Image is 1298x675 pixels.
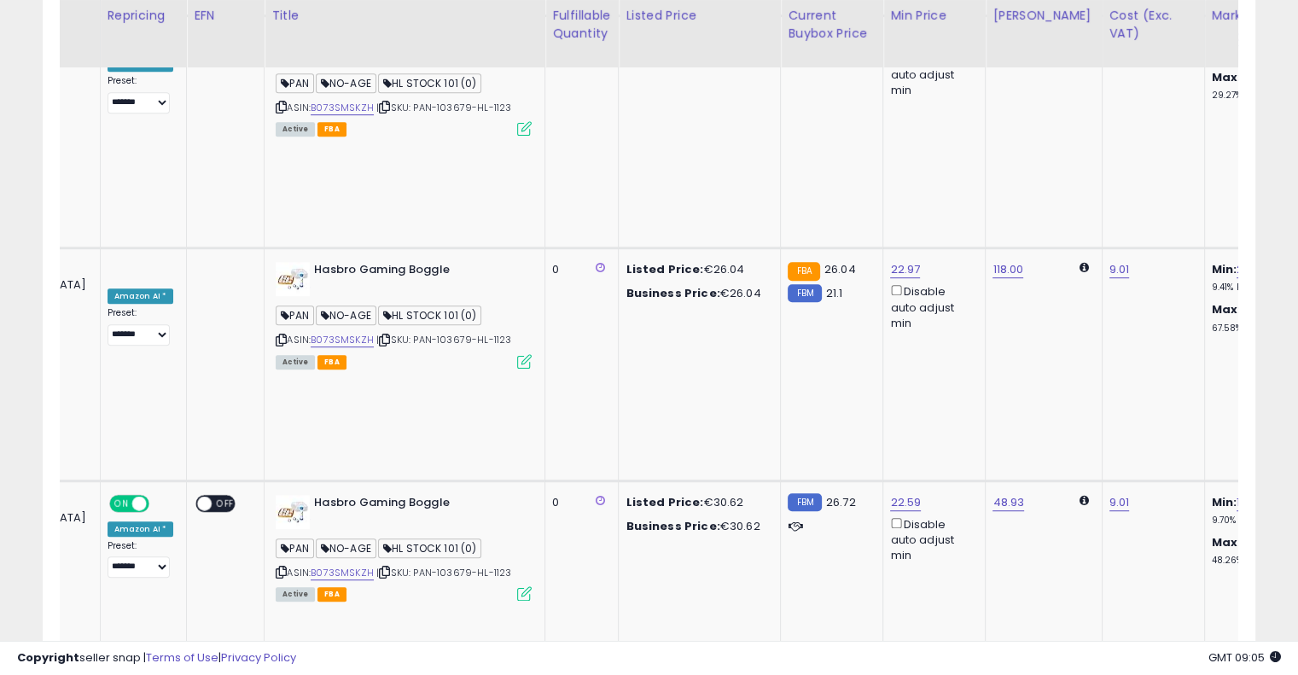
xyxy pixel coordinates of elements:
[276,587,315,602] span: All listings currently available for purchase on Amazon
[552,7,611,43] div: Fulfillable Quantity
[626,494,703,510] b: Listed Price:
[626,495,767,510] div: €30.62
[314,495,521,515] b: Hasbro Gaming Boggle
[626,261,703,277] b: Listed Price:
[17,650,296,666] div: seller snap | |
[824,261,856,277] span: 26.04
[276,122,315,137] span: All listings currently available for purchase on Amazon
[378,73,482,93] span: HL STOCK 101 (0)
[890,7,978,25] div: Min Price
[17,649,79,666] strong: Copyright
[378,305,482,325] span: HL STOCK 101 (0)
[992,7,1094,25] div: [PERSON_NAME]
[1109,261,1130,278] a: 9.01
[376,566,511,579] span: | SKU: PAN-103679-HL-1123
[626,286,767,301] div: €26.04
[276,30,532,135] div: ASIN:
[271,7,538,25] div: Title
[788,493,821,511] small: FBM
[1208,649,1281,666] span: 2025-08-15 09:05 GMT
[276,495,310,529] img: 41pBdL3r4PL._SL40_.jpg
[146,649,218,666] a: Terms of Use
[108,75,174,113] div: Preset:
[376,101,511,114] span: | SKU: PAN-103679-HL-1123
[316,73,376,93] span: NO-AGE
[276,355,315,370] span: All listings currently available for purchase on Amazon
[221,649,296,666] a: Privacy Policy
[1109,494,1130,511] a: 9.01
[317,355,346,370] span: FBA
[311,101,374,115] a: B073SMSKZH
[626,518,719,534] b: Business Price:
[1212,301,1242,317] b: Max:
[311,566,374,580] a: B073SMSKZH
[788,284,821,302] small: FBM
[212,496,239,510] span: OFF
[992,261,1023,278] a: 118.00
[276,73,314,93] span: PAN
[108,7,180,25] div: Repricing
[626,262,767,277] div: €26.04
[146,496,173,510] span: OFF
[626,7,773,25] div: Listed Price
[626,285,719,301] b: Business Price:
[788,7,876,43] div: Current Buybox Price
[108,540,174,579] div: Preset:
[376,333,511,346] span: | SKU: PAN-103679-HL-1123
[1237,494,1265,511] a: 19.94
[276,262,532,367] div: ASIN:
[276,305,314,325] span: PAN
[890,515,972,564] div: Disable auto adjust min
[1237,261,1267,278] a: 20.00
[108,521,174,537] div: Amazon AI *
[316,538,376,558] span: NO-AGE
[311,333,374,347] a: B073SMSKZH
[788,262,819,281] small: FBA
[276,538,314,558] span: PAN
[314,262,521,282] b: Hasbro Gaming Boggle
[890,282,972,331] div: Disable auto adjust min
[316,305,376,325] span: NO-AGE
[890,261,920,278] a: 22.97
[992,494,1024,511] a: 48.93
[826,494,856,510] span: 26.72
[317,122,346,137] span: FBA
[1212,261,1237,277] b: Min:
[317,587,346,602] span: FBA
[552,262,605,277] div: 0
[1212,494,1237,510] b: Min:
[276,495,532,600] div: ASIN:
[626,519,767,534] div: €30.62
[1212,534,1242,550] b: Max:
[111,496,132,510] span: ON
[552,495,605,510] div: 0
[1212,69,1242,85] b: Max:
[108,307,174,346] div: Preset:
[108,288,174,304] div: Amazon AI *
[826,285,843,301] span: 21.1
[1109,7,1197,43] div: Cost (Exc. VAT)
[378,538,482,558] span: HL STOCK 101 (0)
[276,262,310,296] img: 41pBdL3r4PL._SL40_.jpg
[890,494,921,511] a: 22.59
[890,49,972,99] div: Disable auto adjust min
[194,7,257,25] div: EFN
